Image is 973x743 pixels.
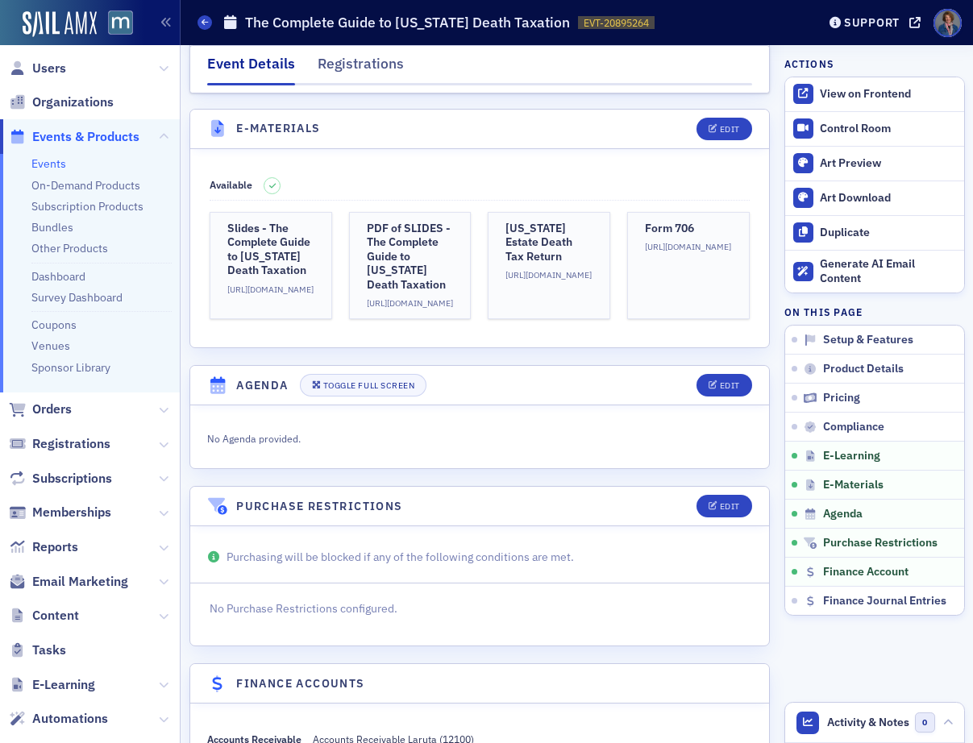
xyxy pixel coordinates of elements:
[820,87,955,102] div: View on Frontend
[696,374,752,396] button: Edit
[820,191,955,205] div: Art Download
[488,212,610,319] a: [US_STATE] Estate Death Tax Return[URL][DOMAIN_NAME]
[32,710,108,728] span: Automations
[9,93,114,111] a: Organizations
[505,222,593,264] h3: [US_STATE] Estate Death Tax Return
[227,284,314,297] p: [URL][DOMAIN_NAME]
[367,297,454,310] p: [URL][DOMAIN_NAME]
[584,16,649,30] span: EVT-20895264
[823,449,880,463] span: E-Learning
[32,470,112,488] span: Subscriptions
[785,146,964,181] a: Art Preview
[785,250,964,293] button: Generate AI Email Content
[933,9,962,37] span: Profile
[784,305,965,319] h4: On this page
[32,401,72,418] span: Orders
[32,641,66,659] span: Tasks
[820,156,955,171] div: Art Preview
[32,573,128,591] span: Email Marketing
[32,676,95,694] span: E-Learning
[227,222,314,278] h3: Slides - The Complete Guide to [US_STATE] Death Taxation
[32,60,66,77] span: Users
[349,212,472,319] a: PDF of SLIDES - The Complete Guide to [US_STATE] Death Taxation[URL][DOMAIN_NAME]
[210,600,750,617] p: No Purchase Restrictions configured.
[823,565,909,579] span: Finance Account
[210,212,332,319] a: Slides - The Complete Guide to [US_STATE] Death Taxation[URL][DOMAIN_NAME]
[9,676,95,694] a: E-Learning
[827,714,909,731] span: Activity & Notes
[9,641,66,659] a: Tasks
[9,504,111,521] a: Memberships
[108,10,133,35] img: SailAMX
[32,93,114,111] span: Organizations
[245,13,570,32] h1: The Complete Guide to [US_STATE] Death Taxation
[32,538,78,556] span: Reports
[823,478,884,492] span: E-Materials
[9,607,79,625] a: Content
[31,290,123,305] a: Survey Dashboard
[645,241,732,254] p: [URL][DOMAIN_NAME]
[9,128,139,146] a: Events & Products
[820,226,955,240] div: Duplicate
[31,241,108,255] a: Other Products
[505,269,593,282] p: [URL][DOMAIN_NAME]
[823,333,913,347] span: Setup & Features
[31,338,70,353] a: Venues
[823,536,938,550] span: Purchase Restrictions
[236,120,320,137] h4: E-Materials
[31,178,140,193] a: On-Demand Products
[207,428,749,446] div: No Agenda provided.
[9,60,66,77] a: Users
[915,712,935,733] span: 0
[9,401,72,418] a: Orders
[720,125,740,134] div: Edit
[9,573,128,591] a: Email Marketing
[23,11,97,37] img: SailAMX
[785,112,964,146] a: Control Room
[844,15,900,30] div: Support
[785,181,964,215] a: Art Download
[97,10,133,38] a: View Homepage
[9,538,78,556] a: Reports
[823,594,946,608] span: Finance Journal Entries
[31,318,77,332] a: Coupons
[785,215,964,250] button: Duplicate
[236,675,364,692] h4: Finance Accounts
[207,549,753,566] p: Purchasing will be blocked if any of the following conditions are met.
[823,391,860,405] span: Pricing
[823,507,863,521] span: Agenda
[32,607,79,625] span: Content
[32,128,139,146] span: Events & Products
[9,470,112,488] a: Subscriptions
[823,362,904,376] span: Product Details
[31,269,85,284] a: Dashboard
[367,222,454,293] h3: PDF of SLIDES - The Complete Guide to [US_STATE] Death Taxation
[627,212,750,319] a: Form 706[URL][DOMAIN_NAME]
[210,178,252,191] span: Available
[32,435,110,453] span: Registrations
[645,222,732,236] h3: Form 706
[9,710,108,728] a: Automations
[31,360,110,375] a: Sponsor Library
[31,220,73,235] a: Bundles
[720,502,740,511] div: Edit
[236,377,288,394] h4: Agenda
[720,381,740,390] div: Edit
[31,156,66,171] a: Events
[820,257,955,285] div: Generate AI Email Content
[207,53,295,85] div: Event Details
[820,122,955,136] div: Control Room
[9,435,110,453] a: Registrations
[323,381,414,390] div: Toggle Full Screen
[236,498,402,515] h4: Purchase Restrictions
[696,495,752,517] button: Edit
[31,199,143,214] a: Subscription Products
[823,420,884,434] span: Compliance
[784,56,834,71] h4: Actions
[696,118,752,140] button: Edit
[785,77,964,111] a: View on Frontend
[318,53,404,83] div: Registrations
[300,374,427,396] button: Toggle Full Screen
[32,504,111,521] span: Memberships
